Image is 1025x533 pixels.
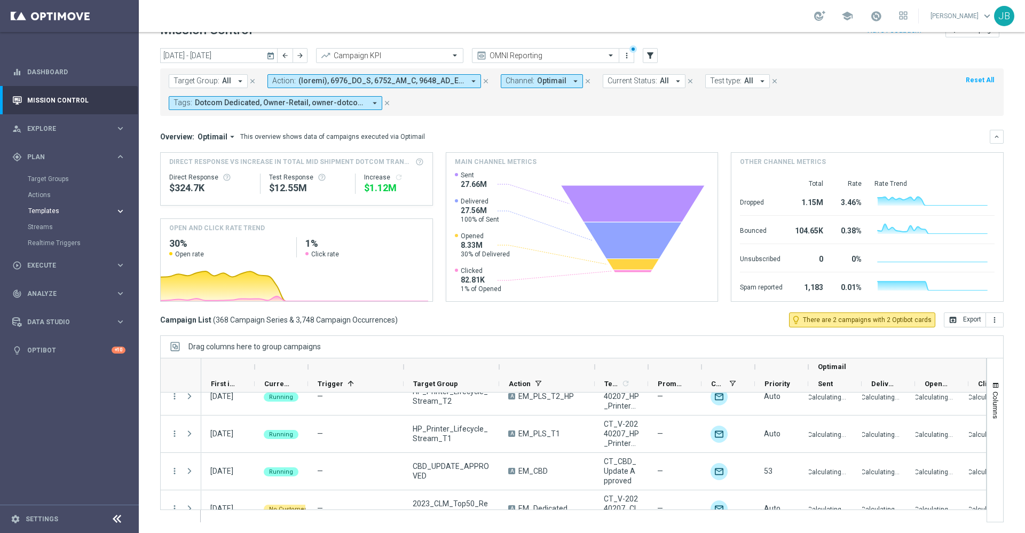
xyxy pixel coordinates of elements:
[264,504,315,514] colored-tag: No Customers
[12,317,115,327] div: Data Studio
[169,173,251,182] div: Direct Response
[645,51,655,60] i: filter_alt
[993,133,1000,140] i: keyboard_arrow_down
[657,466,663,476] span: —
[705,74,770,88] button: Test type: All arrow_drop_down
[12,153,126,161] button: gps_fixed Plan keyboard_arrow_right
[685,75,695,87] button: close
[740,249,783,266] div: Unsubscribed
[657,391,663,401] span: —
[12,152,115,162] div: Plan
[395,315,398,325] span: )
[12,86,125,114] div: Mission Control
[383,99,391,107] i: close
[604,494,639,523] span: CT_V-20240207_CLM_RedReactivationT2
[461,275,501,285] span: 82.81K
[740,193,783,210] div: Dropped
[382,97,392,109] button: close
[604,380,620,388] span: Templates
[764,392,780,401] span: Auto
[293,48,307,63] button: arrow_forward
[12,336,125,364] div: Optibot
[12,124,126,133] div: person_search Explore keyboard_arrow_right
[370,98,380,108] i: arrow_drop_down
[758,76,767,86] i: arrow_drop_down
[12,289,115,299] div: Analyze
[12,289,126,298] button: track_changes Analyze keyboard_arrow_right
[836,221,862,238] div: 0.38%
[571,76,580,86] i: arrow_drop_down
[925,380,950,388] span: Opened
[472,48,619,63] ng-select: OMNI Reporting
[861,429,900,439] p: Calculating...
[28,239,111,247] a: Realtime Triggers
[169,74,248,88] button: Target Group: All arrow_drop_down
[28,175,111,183] a: Target Groups
[160,315,398,325] h3: Campaign List
[115,123,125,134] i: keyboard_arrow_right
[12,261,126,270] div: play_circle_outline Execute keyboard_arrow_right
[12,261,22,270] i: play_circle_outline
[28,187,138,203] div: Actions
[818,363,846,371] span: Optimail
[266,51,276,60] i: today
[808,391,846,402] p: Calculating...
[12,346,126,355] button: lightbulb Optibot +10
[27,126,115,132] span: Explore
[12,346,22,355] i: lightbulb
[216,315,395,325] span: 368 Campaign Series & 3,748 Campaign Occurrences
[227,132,237,142] i: arrow_drop_down
[296,52,304,59] i: arrow_forward
[174,98,192,107] span: Tags:
[818,380,833,388] span: Sent
[583,75,593,87] button: close
[508,393,515,399] span: A
[12,96,126,105] div: Mission Control
[711,463,728,480] img: Optimail
[316,48,463,63] ng-select: Campaign KPI
[949,316,957,324] i: open_in_browser
[413,461,490,481] span: CBD_UPDATE_APPROVED
[461,250,510,258] span: 30% of Delivered
[170,391,179,401] i: more_vert
[791,315,801,325] i: lightbulb_outline
[981,10,993,22] span: keyboard_arrow_down
[584,77,592,85] i: close
[469,76,478,86] i: arrow_drop_down
[413,387,490,406] span: HP_Printer_Lifecycle_Stream_T2
[476,50,487,61] i: preview
[269,394,293,401] span: Running
[210,391,233,401] div: 01 Oct 2025, Wednesday
[657,429,663,438] span: —
[508,468,515,474] span: A
[317,392,323,401] span: —
[160,132,194,142] h3: Overview:
[12,67,22,77] i: equalizer
[264,429,298,439] colored-tag: Running
[861,504,900,514] p: Calculating...
[914,466,953,476] p: Calculating...
[687,77,694,85] i: close
[481,75,491,87] button: close
[537,76,566,85] span: Optimail
[318,380,343,388] span: Trigger
[836,249,862,266] div: 0%
[795,221,823,238] div: 104.65K
[604,457,639,485] span: CT_CBD_Update Approved
[272,76,296,85] span: Action:
[413,380,458,388] span: Target Group
[770,75,779,87] button: close
[12,261,115,270] div: Execute
[518,391,574,401] span: EM_PLS_T2_HP
[771,77,778,85] i: close
[461,197,499,206] span: Delivered
[115,152,125,162] i: keyboard_arrow_right
[198,132,227,142] span: Optimail
[170,466,179,476] i: more_vert
[26,516,58,522] a: Settings
[836,278,862,295] div: 0.01%
[317,467,323,475] span: —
